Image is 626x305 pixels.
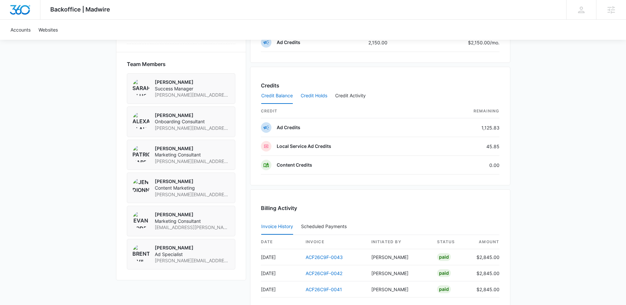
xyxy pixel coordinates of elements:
[155,257,230,264] span: [PERSON_NAME][EMAIL_ADDRESS][PERSON_NAME][DOMAIN_NAME]
[471,235,499,249] th: amount
[155,211,230,218] p: [PERSON_NAME]
[277,162,312,168] p: Content Credits
[363,33,419,52] td: 2,150.00
[277,39,300,46] p: Ad Credits
[132,178,150,195] img: Jen Dionne
[366,265,432,281] td: [PERSON_NAME]
[366,235,432,249] th: Initiated By
[468,39,499,46] p: $2,150.00
[430,156,499,175] td: 0.00
[366,249,432,265] td: [PERSON_NAME]
[261,235,300,249] th: date
[432,235,471,249] th: status
[490,40,499,45] span: /mo.
[155,185,230,191] span: Content Marketing
[155,125,230,131] span: [PERSON_NAME][EMAIL_ADDRESS][PERSON_NAME][DOMAIN_NAME]
[155,251,230,258] span: Ad Specialist
[155,191,230,198] span: [PERSON_NAME][EMAIL_ADDRESS][PERSON_NAME][DOMAIN_NAME]
[155,112,230,119] p: [PERSON_NAME]
[277,124,300,131] p: Ad Credits
[437,269,451,277] div: Paid
[155,178,230,185] p: [PERSON_NAME]
[471,249,499,265] td: $2,845.00
[261,104,430,118] th: credit
[306,254,343,260] a: ACF26C9F-0043
[261,82,279,89] h3: Credits
[437,285,451,293] div: Paid
[155,158,230,165] span: [PERSON_NAME][EMAIL_ADDRESS][PERSON_NAME][DOMAIN_NAME]
[155,85,230,92] span: Success Manager
[132,112,150,129] img: Alexander Blaho
[300,235,366,249] th: invoice
[7,20,35,40] a: Accounts
[471,281,499,297] td: $2,845.00
[155,118,230,125] span: Onboarding Consultant
[261,249,300,265] td: [DATE]
[430,118,499,137] td: 1,125.83
[261,265,300,281] td: [DATE]
[261,204,499,212] h3: Billing Activity
[430,104,499,118] th: Remaining
[261,219,293,235] button: Invoice History
[155,92,230,98] span: [PERSON_NAME][EMAIL_ADDRESS][PERSON_NAME][DOMAIN_NAME]
[132,245,150,262] img: Brent Avila
[261,88,293,104] button: Credit Balance
[306,270,342,276] a: ACF26C9F-0042
[155,152,230,158] span: Marketing Consultant
[471,265,499,281] td: $2,845.00
[261,281,300,297] td: [DATE]
[437,253,451,261] div: Paid
[155,218,230,224] span: Marketing Consultant
[301,88,327,104] button: Credit Holds
[430,137,499,156] td: 45.85
[155,145,230,152] p: [PERSON_NAME]
[301,224,349,229] div: Scheduled Payments
[127,60,166,68] span: Team Members
[155,79,230,85] p: [PERSON_NAME]
[132,145,150,162] img: Patrick Harral
[155,224,230,231] span: [EMAIL_ADDRESS][PERSON_NAME][DOMAIN_NAME]
[335,88,366,104] button: Credit Activity
[155,245,230,251] p: [PERSON_NAME]
[35,20,62,40] a: Websites
[50,6,110,13] span: Backoffice | Madwire
[306,287,342,292] a: ACF26C9F-0041
[277,143,331,150] p: Local Service Ad Credits
[366,281,432,297] td: [PERSON_NAME]
[132,79,150,96] img: Sarah Gluchacki
[132,211,150,228] img: Evan Rodriguez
